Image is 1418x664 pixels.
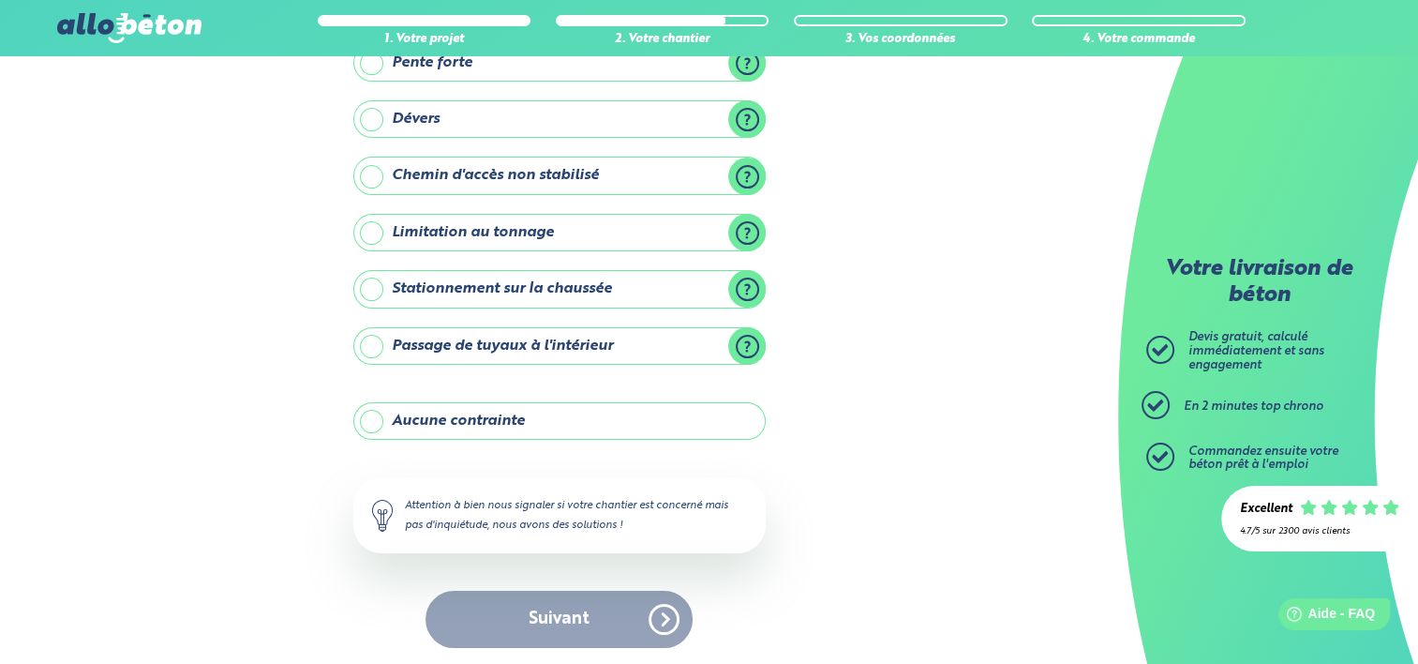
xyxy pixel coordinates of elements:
div: 2. Votre chantier [556,33,769,47]
div: Attention à bien nous signaler si votre chantier est concerné mais pas d'inquiétude, nous avons d... [353,477,766,552]
label: Limitation au tonnage [353,214,766,251]
label: Passage de tuyaux à l'intérieur [353,327,766,365]
label: Pente forte [353,44,766,82]
label: Chemin d'accès non stabilisé [353,157,766,194]
label: Dévers [353,100,766,138]
img: allobéton [57,13,202,43]
div: 3. Vos coordonnées [794,33,1008,47]
label: Stationnement sur la chaussée [353,270,766,308]
div: 4. Votre commande [1032,33,1246,47]
iframe: Help widget launcher [1251,591,1397,643]
div: 1. Votre projet [318,33,531,47]
label: Aucune contrainte [353,402,766,440]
